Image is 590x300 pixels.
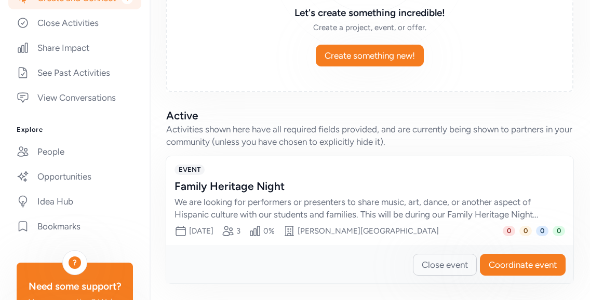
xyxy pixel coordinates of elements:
[220,6,519,20] h3: Let's create something incredible!
[413,254,477,276] button: Close event
[489,258,557,271] span: Coordinate event
[263,226,275,236] div: 0%
[503,226,515,236] span: 0
[8,215,141,238] a: Bookmarks
[175,179,544,194] div: Family Heritage Night
[8,11,141,34] a: Close Activities
[8,190,141,213] a: Idea Hub
[25,279,125,294] div: Need some support?
[166,108,573,123] h2: Active
[220,22,519,33] div: Create a project, event, or offer.
[316,45,424,66] button: Create something new!
[8,86,141,109] a: View Conversations
[8,140,141,163] a: People
[325,49,415,62] span: Create something new!
[175,165,205,175] span: EVENT
[536,226,548,236] span: 0
[17,126,133,134] h3: Explore
[8,165,141,188] a: Opportunities
[519,226,532,236] span: 0
[175,196,544,221] div: We are looking for performers or presenters to share music, art, dance, or another aspect of Hisp...
[298,226,439,236] div: [PERSON_NAME][GEOGRAPHIC_DATA]
[166,123,573,148] div: Activities shown here have all required fields provided, and are currently being shown to partner...
[422,258,468,271] span: Close event
[189,226,213,236] span: [DATE]
[553,226,565,236] span: 0
[236,226,240,236] div: 3
[480,254,566,276] button: Coordinate event
[69,256,81,269] div: ?
[8,61,141,84] a: See Past Activities
[8,36,141,59] a: Share Impact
